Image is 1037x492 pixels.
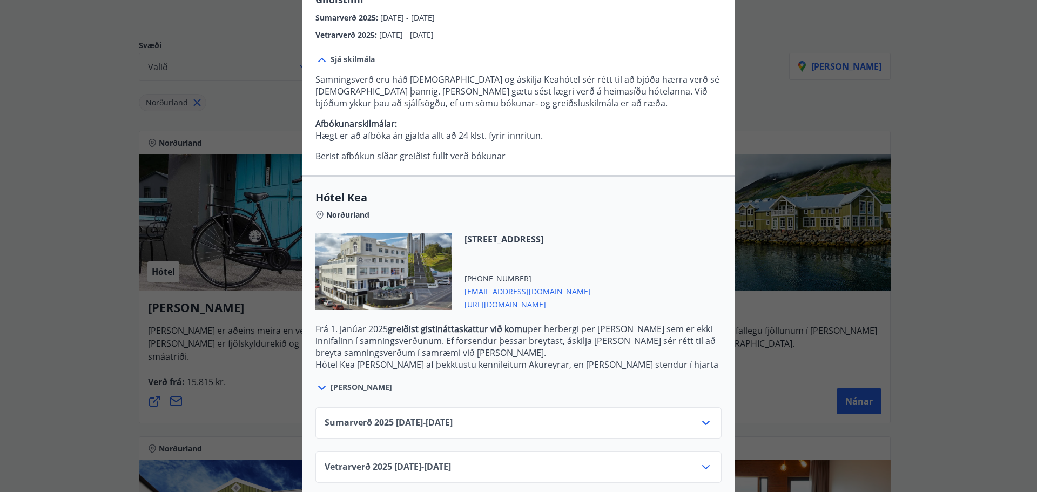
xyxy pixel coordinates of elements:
[315,30,379,40] span: Vetrarverð 2025 :
[315,118,722,141] p: Hægt er að afbóka án gjalda allt að 24 klst. fyrir innritun.
[379,30,434,40] span: [DATE] - [DATE]
[315,118,397,130] strong: Afbókunarskilmálar:
[464,273,591,284] span: [PHONE_NUMBER]
[315,12,380,23] span: Sumarverð 2025 :
[380,12,435,23] span: [DATE] - [DATE]
[315,150,722,162] p: Berist afbókun síðar greiðist fullt verð bókunar
[326,210,369,220] span: Norðurland
[315,190,722,205] span: Hótel Kea
[315,73,722,109] p: Samningsverð eru háð [DEMOGRAPHIC_DATA] og áskilja Keahótel sér rétt til að bjóða hærra verð sé [...
[464,233,591,245] span: [STREET_ADDRESS]
[331,54,375,65] span: Sjá skilmála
